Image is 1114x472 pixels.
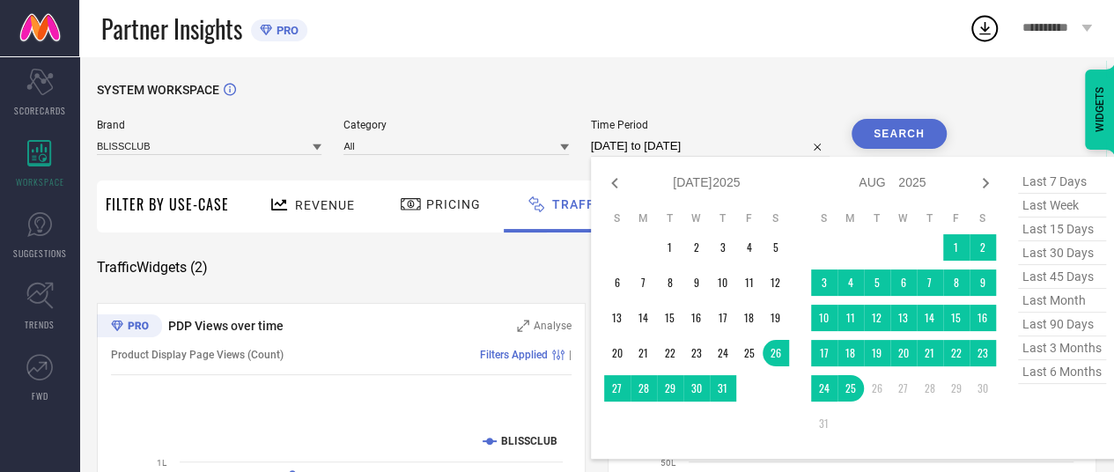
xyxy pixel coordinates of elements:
span: Brand [97,119,321,131]
th: Sunday [604,211,631,225]
span: Category [343,119,568,131]
span: Revenue [295,198,355,212]
td: Fri Jul 04 2025 [736,234,763,261]
span: Traffic Widgets ( 2 ) [97,259,208,277]
th: Thursday [917,211,943,225]
td: Sat Jul 26 2025 [763,340,789,366]
td: Sat Aug 23 2025 [970,340,996,366]
td: Thu Jul 10 2025 [710,269,736,296]
td: Wed Jul 02 2025 [683,234,710,261]
td: Fri Jul 11 2025 [736,269,763,296]
div: Premium [97,314,162,341]
td: Fri Aug 29 2025 [943,375,970,402]
td: Sun Aug 03 2025 [811,269,837,296]
td: Fri Aug 22 2025 [943,340,970,366]
input: Select time period [591,136,830,157]
td: Thu Aug 07 2025 [917,269,943,296]
td: Sat Jul 12 2025 [763,269,789,296]
td: Sun Aug 10 2025 [811,305,837,331]
td: Wed Jul 23 2025 [683,340,710,366]
div: Previous month [604,173,625,194]
td: Tue Jul 08 2025 [657,269,683,296]
td: Sat Jul 05 2025 [763,234,789,261]
span: Filter By Use-Case [106,194,229,215]
span: last 7 days [1018,170,1106,194]
td: Wed Aug 27 2025 [890,375,917,402]
span: last 45 days [1018,265,1106,289]
td: Tue Jul 22 2025 [657,340,683,366]
span: PRO [272,24,299,37]
svg: Zoom [517,320,529,332]
td: Wed Aug 20 2025 [890,340,917,366]
th: Wednesday [683,211,710,225]
th: Tuesday [657,211,683,225]
span: last 3 months [1018,336,1106,360]
div: Open download list [969,12,1000,44]
text: 50L [660,458,676,468]
td: Sat Jul 19 2025 [763,305,789,331]
td: Sun Jul 20 2025 [604,340,631,366]
th: Saturday [763,211,789,225]
td: Sun Jul 06 2025 [604,269,631,296]
span: Pricing [426,197,481,211]
th: Wednesday [890,211,917,225]
td: Sun Jul 13 2025 [604,305,631,331]
td: Tue Aug 26 2025 [864,375,890,402]
span: Partner Insights [101,11,242,47]
span: last week [1018,194,1106,218]
span: Traffic [552,197,608,211]
td: Wed Jul 09 2025 [683,269,710,296]
td: Wed Aug 06 2025 [890,269,917,296]
span: Time Period [591,119,830,131]
td: Tue Jul 29 2025 [657,375,683,402]
td: Thu Aug 28 2025 [917,375,943,402]
td: Tue Jul 15 2025 [657,305,683,331]
span: last 15 days [1018,218,1106,241]
td: Fri Aug 08 2025 [943,269,970,296]
th: Thursday [710,211,736,225]
text: 1L [157,458,167,468]
span: SYSTEM WORKSPACE [97,83,219,97]
span: SCORECARDS [14,104,66,117]
button: Search [852,119,947,149]
td: Sat Aug 09 2025 [970,269,996,296]
span: TRENDS [25,318,55,331]
td: Thu Jul 24 2025 [710,340,736,366]
td: Mon Aug 25 2025 [837,375,864,402]
td: Thu Jul 17 2025 [710,305,736,331]
td: Mon Jul 21 2025 [631,340,657,366]
td: Sun Aug 31 2025 [811,410,837,437]
th: Friday [943,211,970,225]
span: PDP Views over time [168,319,284,333]
th: Friday [736,211,763,225]
span: Analyse [534,320,572,332]
td: Tue Aug 12 2025 [864,305,890,331]
td: Sun Aug 17 2025 [811,340,837,366]
td: Fri Jul 18 2025 [736,305,763,331]
td: Fri Aug 15 2025 [943,305,970,331]
th: Saturday [970,211,996,225]
span: last month [1018,289,1106,313]
td: Thu Jul 31 2025 [710,375,736,402]
td: Thu Jul 03 2025 [710,234,736,261]
td: Mon Aug 04 2025 [837,269,864,296]
td: Mon Jul 07 2025 [631,269,657,296]
span: FWD [32,389,48,402]
td: Sat Aug 16 2025 [970,305,996,331]
td: Tue Jul 01 2025 [657,234,683,261]
div: Next month [975,173,996,194]
td: Thu Aug 14 2025 [917,305,943,331]
span: Product Display Page Views (Count) [111,349,284,361]
td: Wed Jul 16 2025 [683,305,710,331]
span: last 6 months [1018,360,1106,384]
td: Sat Aug 30 2025 [970,375,996,402]
td: Thu Aug 21 2025 [917,340,943,366]
span: last 90 days [1018,313,1106,336]
td: Wed Jul 30 2025 [683,375,710,402]
span: | [569,349,572,361]
td: Fri Aug 01 2025 [943,234,970,261]
span: WORKSPACE [16,175,64,188]
td: Sun Aug 24 2025 [811,375,837,402]
td: Sat Aug 02 2025 [970,234,996,261]
td: Tue Aug 05 2025 [864,269,890,296]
